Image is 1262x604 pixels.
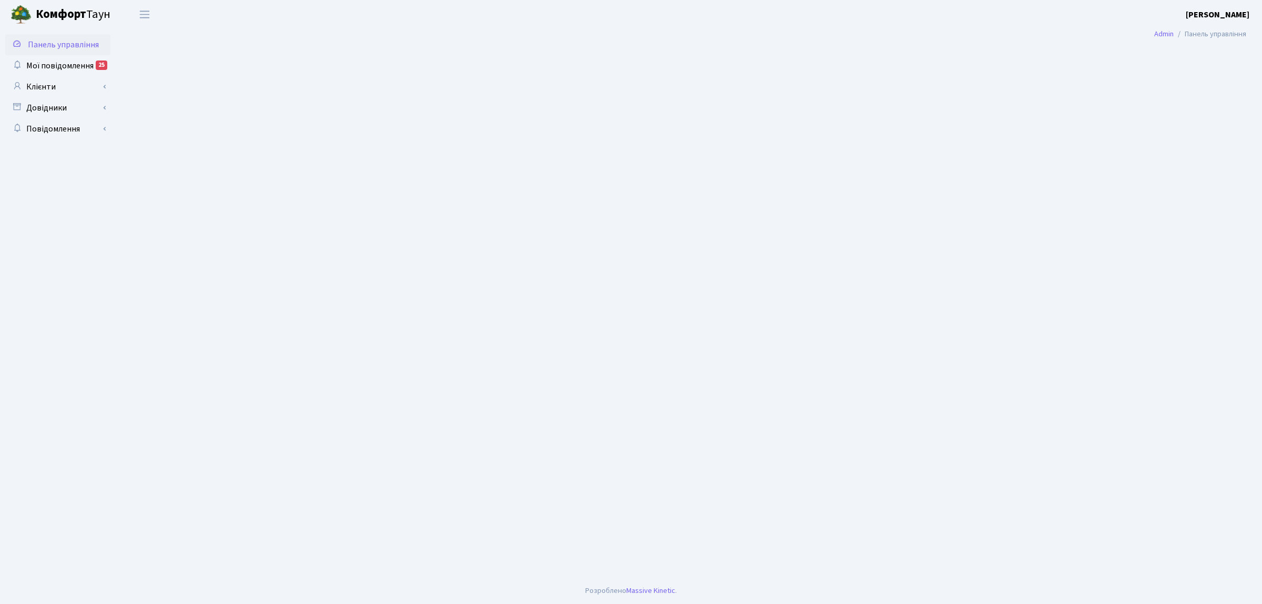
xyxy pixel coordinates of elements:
a: Панель управління [5,34,110,55]
li: Панель управління [1174,28,1246,40]
a: [PERSON_NAME] [1186,8,1249,21]
b: Комфорт [36,6,86,23]
button: Переключити навігацію [131,6,158,23]
a: Admin [1154,28,1174,39]
b: [PERSON_NAME] [1186,9,1249,21]
span: Таун [36,6,110,24]
img: logo.png [11,4,32,25]
div: 25 [96,61,107,70]
a: Повідомлення [5,118,110,139]
a: Клієнти [5,76,110,97]
span: Панель управління [28,39,99,51]
a: Мої повідомлення25 [5,55,110,76]
nav: breadcrumb [1138,23,1262,45]
a: Довідники [5,97,110,118]
div: Розроблено . [585,585,677,597]
span: Мої повідомлення [26,60,94,72]
a: Massive Kinetic [626,585,675,596]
